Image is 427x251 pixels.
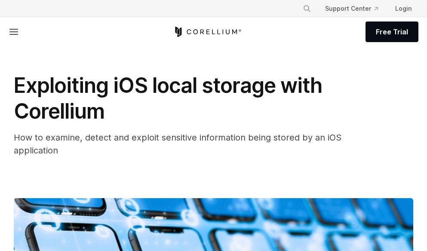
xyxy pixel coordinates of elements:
a: Free Trial [366,21,418,42]
span: Exploiting iOS local storage with Corellium [14,73,322,124]
span: Free Trial [376,27,408,37]
button: Search [299,1,315,16]
span: How to examine, detect and exploit sensitive information being stored by an iOS application [14,132,341,156]
a: Corellium Home [173,27,242,37]
a: Support Center [318,1,385,16]
div: Navigation Menu [296,1,418,16]
a: Login [388,1,418,16]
